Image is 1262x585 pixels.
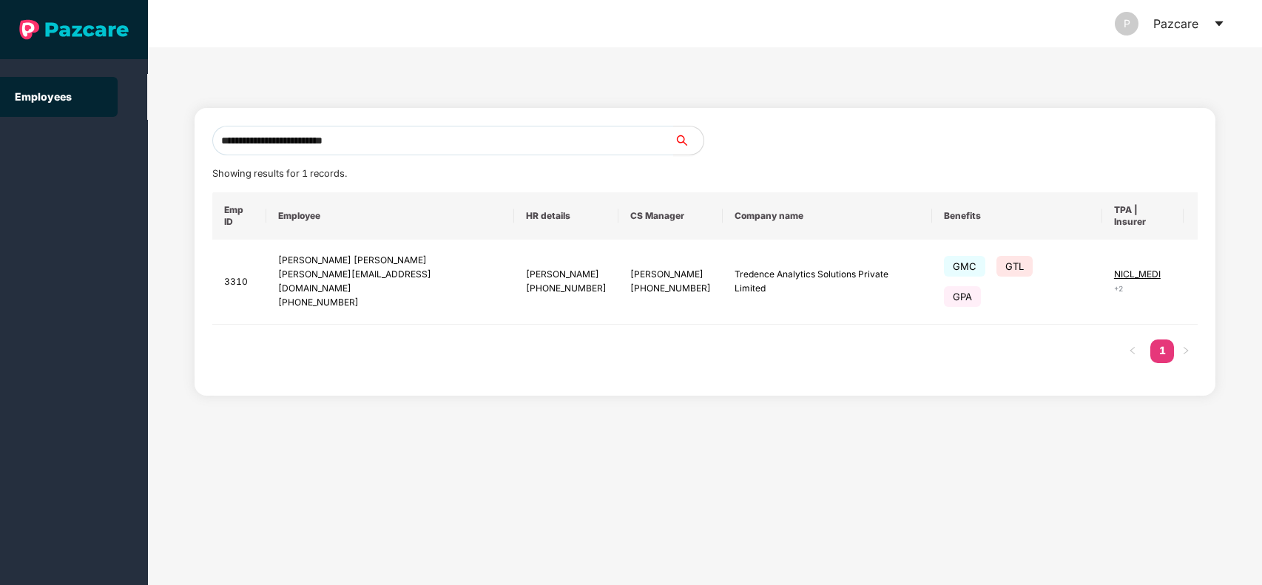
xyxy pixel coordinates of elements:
[944,256,985,277] span: GMC
[1174,339,1198,363] button: right
[723,192,931,240] th: Company name
[673,126,704,155] button: search
[1150,339,1174,362] a: 1
[278,268,502,296] div: [PERSON_NAME][EMAIL_ADDRESS][DOMAIN_NAME]
[1121,339,1144,363] button: left
[278,296,502,310] div: [PHONE_NUMBER]
[1184,192,1235,240] th: More
[1102,192,1184,240] th: TPA | Insurer
[1121,339,1144,363] li: Previous Page
[278,254,502,268] div: [PERSON_NAME] [PERSON_NAME]
[618,192,723,240] th: CS Manager
[630,268,711,282] div: [PERSON_NAME]
[212,168,347,179] span: Showing results for 1 records.
[673,135,703,146] span: search
[630,282,711,296] div: [PHONE_NUMBER]
[996,256,1033,277] span: GTL
[932,192,1102,240] th: Benefits
[1150,339,1174,363] li: 1
[1114,268,1161,280] span: NICL_MEDI
[723,240,931,325] td: Tredence Analytics Solutions Private Limited
[526,282,607,296] div: [PHONE_NUMBER]
[266,192,514,240] th: Employee
[1213,18,1225,30] span: caret-down
[1174,339,1198,363] li: Next Page
[1181,346,1190,355] span: right
[15,90,72,103] a: Employees
[212,240,266,325] td: 3310
[1124,12,1130,35] span: P
[514,192,618,240] th: HR details
[944,286,981,307] span: GPA
[1128,346,1137,355] span: left
[212,192,266,240] th: Emp ID
[1114,284,1123,293] span: + 2
[526,268,607,282] div: [PERSON_NAME]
